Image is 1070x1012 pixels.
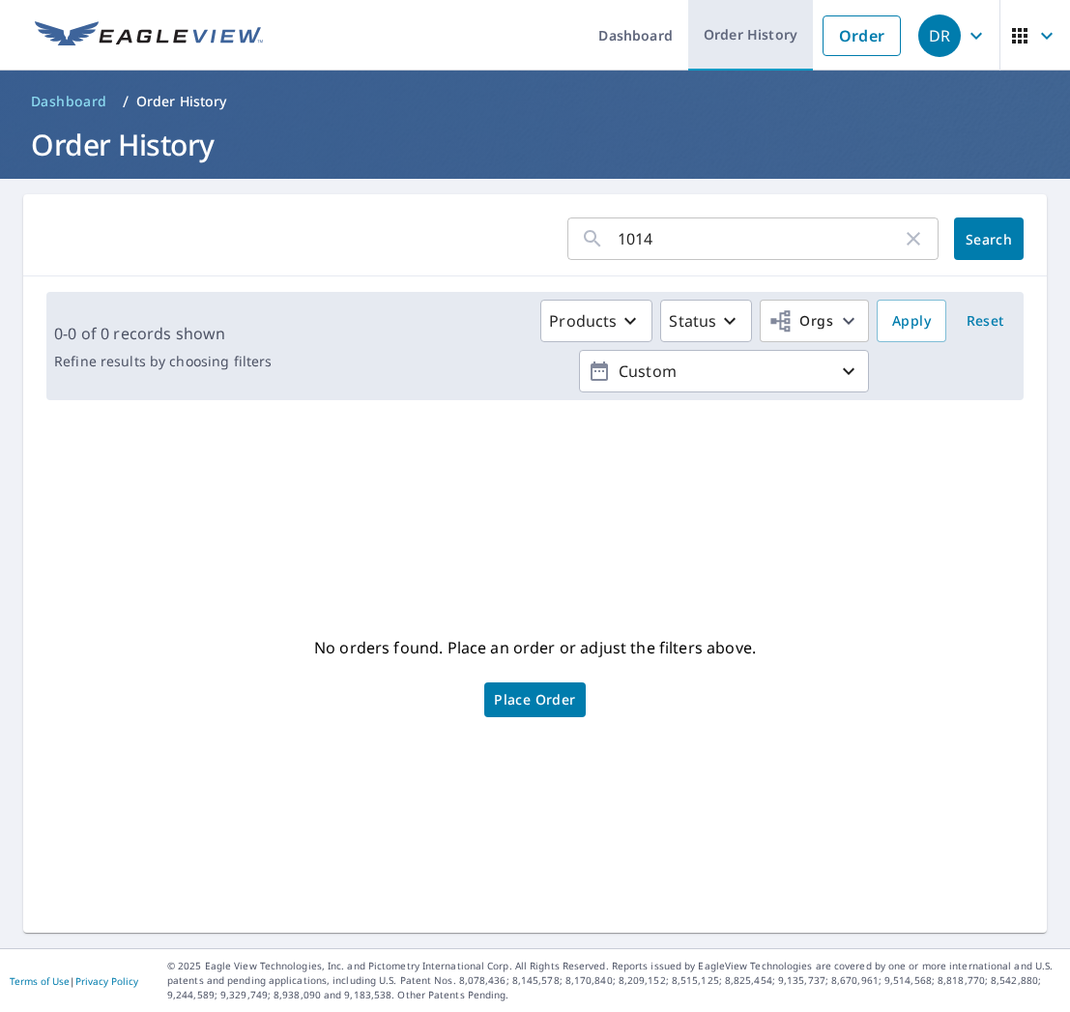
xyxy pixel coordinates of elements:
[54,322,272,345] p: 0-0 of 0 records shown
[918,14,961,57] div: DR
[35,21,263,50] img: EV Logo
[579,350,869,392] button: Custom
[136,92,227,111] p: Order History
[549,309,617,333] p: Products
[768,309,833,333] span: Orgs
[877,300,946,342] button: Apply
[10,974,70,988] a: Terms of Use
[823,15,901,56] a: Order
[23,86,115,117] a: Dashboard
[660,300,752,342] button: Status
[892,309,931,333] span: Apply
[618,212,902,266] input: Address, Report #, Claim ID, etc.
[611,355,837,389] p: Custom
[123,90,129,113] li: /
[31,92,107,111] span: Dashboard
[760,300,869,342] button: Orgs
[954,217,1024,260] button: Search
[494,695,575,705] span: Place Order
[23,125,1047,164] h1: Order History
[969,230,1008,248] span: Search
[10,975,138,987] p: |
[167,959,1060,1002] p: © 2025 Eagle View Technologies, Inc. and Pictometry International Corp. All Rights Reserved. Repo...
[540,300,652,342] button: Products
[314,632,756,663] p: No orders found. Place an order or adjust the filters above.
[962,309,1008,333] span: Reset
[484,682,585,717] a: Place Order
[669,309,716,333] p: Status
[54,353,272,370] p: Refine results by choosing filters
[954,300,1016,342] button: Reset
[23,86,1047,117] nav: breadcrumb
[75,974,138,988] a: Privacy Policy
